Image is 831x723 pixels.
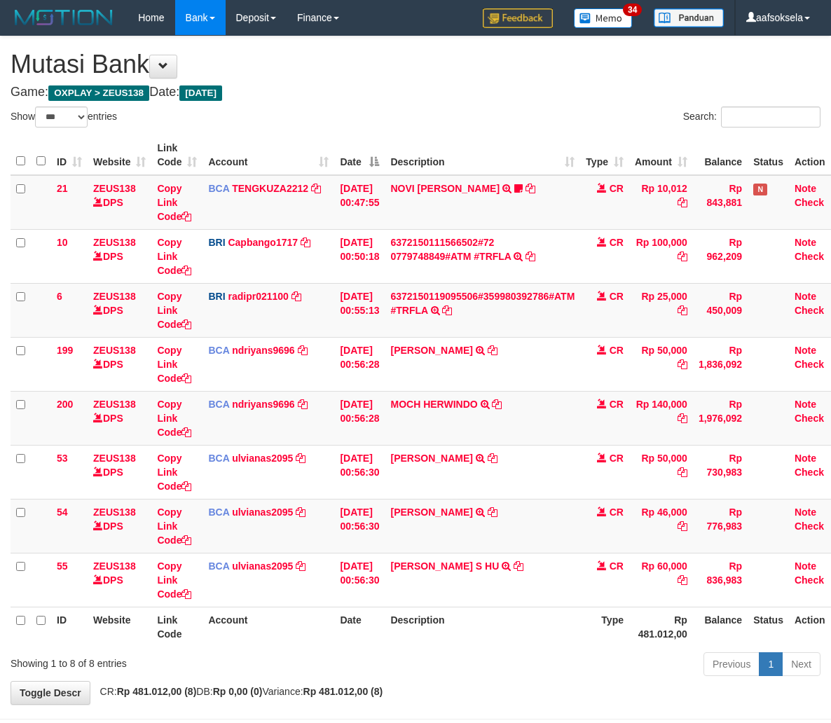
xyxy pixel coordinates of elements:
[488,453,497,464] a: Copy HENDRI HERMAWAN to clipboard
[795,467,824,478] a: Check
[57,399,73,410] span: 200
[610,291,624,302] span: CR
[492,399,502,410] a: Copy MOCH HERWINDO to clipboard
[693,445,748,499] td: Rp 730,983
[232,560,293,572] a: ulvianas2095
[390,399,477,410] a: MOCH HERWINDO
[11,85,820,99] h4: Game: Date:
[610,507,624,518] span: CR
[795,345,816,356] a: Note
[296,453,305,464] a: Copy ulvianas2095 to clipboard
[623,4,642,16] span: 34
[51,607,88,647] th: ID
[334,283,385,337] td: [DATE] 00:55:13
[298,345,308,356] a: Copy ndriyans9696 to clipboard
[57,237,68,248] span: 10
[93,686,383,697] span: CR: DB: Variance:
[334,607,385,647] th: Date
[88,135,151,175] th: Website: activate to sort column ascending
[678,467,687,478] a: Copy Rp 50,000 to clipboard
[232,183,308,194] a: TENGKUZA2212
[88,553,151,607] td: DPS
[629,607,693,647] th: Rp 481.012,00
[629,229,693,283] td: Rp 100,000
[683,106,820,128] label: Search:
[88,337,151,391] td: DPS
[390,453,472,464] a: [PERSON_NAME]
[57,345,73,356] span: 199
[678,574,687,586] a: Copy Rp 60,000 to clipboard
[88,283,151,337] td: DPS
[93,345,136,356] a: ZEUS138
[88,445,151,499] td: DPS
[232,453,293,464] a: ulvianas2095
[51,135,88,175] th: ID: activate to sort column ascending
[629,391,693,445] td: Rp 140,000
[390,560,499,572] a: [PERSON_NAME] S HU
[88,175,151,230] td: DPS
[526,251,535,262] a: Copy 6372150111566502#72 0779748849#ATM #TRFLA to clipboard
[721,106,820,128] input: Search:
[157,560,191,600] a: Copy Link Code
[390,183,500,194] a: NOVI [PERSON_NAME]
[208,560,229,572] span: BCA
[208,291,225,302] span: BRI
[93,237,136,248] a: ZEUS138
[693,229,748,283] td: Rp 962,209
[179,85,222,101] span: [DATE]
[580,135,629,175] th: Type: activate to sort column ascending
[610,345,624,356] span: CR
[574,8,633,28] img: Button%20Memo.svg
[208,399,229,410] span: BCA
[693,337,748,391] td: Rp 1,836,092
[157,237,191,276] a: Copy Link Code
[151,135,202,175] th: Link Code: activate to sort column ascending
[678,521,687,532] a: Copy Rp 46,000 to clipboard
[228,237,298,248] a: Capbango1717
[88,229,151,283] td: DPS
[157,507,191,546] a: Copy Link Code
[35,106,88,128] select: Showentries
[795,305,824,316] a: Check
[488,507,497,518] a: Copy AHMAD SOLIKIN to clipboard
[88,391,151,445] td: DPS
[232,399,295,410] a: ndriyans9696
[93,453,136,464] a: ZEUS138
[117,686,197,697] strong: Rp 481.012,00 (8)
[693,283,748,337] td: Rp 450,009
[334,135,385,175] th: Date: activate to sort column descending
[48,85,149,101] span: OXPLAY > ZEUS138
[390,345,472,356] a: [PERSON_NAME]
[693,607,748,647] th: Balance
[57,291,62,302] span: 6
[301,237,310,248] a: Copy Capbango1717 to clipboard
[93,183,136,194] a: ZEUS138
[298,399,308,410] a: Copy ndriyans9696 to clipboard
[311,183,321,194] a: Copy TENGKUZA2212 to clipboard
[334,175,385,230] td: [DATE] 00:47:55
[678,413,687,424] a: Copy Rp 140,000 to clipboard
[157,183,191,222] a: Copy Link Code
[11,7,117,28] img: MOTION_logo.png
[610,183,624,194] span: CR
[157,453,191,492] a: Copy Link Code
[208,345,229,356] span: BCA
[390,291,575,316] a: 6372150119095506#359980392786#ATM #TRFLA
[157,399,191,438] a: Copy Link Code
[629,175,693,230] td: Rp 10,012
[693,135,748,175] th: Balance
[629,553,693,607] td: Rp 60,000
[693,553,748,607] td: Rp 836,983
[385,135,580,175] th: Description: activate to sort column ascending
[208,507,229,518] span: BCA
[795,237,816,248] a: Note
[526,183,535,194] a: Copy NOVI DIAN SUSANTI to clipboard
[88,499,151,553] td: DPS
[93,507,136,518] a: ZEUS138
[610,453,624,464] span: CR
[232,507,293,518] a: ulvianas2095
[795,359,824,370] a: Check
[296,560,305,572] a: Copy ulvianas2095 to clipboard
[678,251,687,262] a: Copy Rp 100,000 to clipboard
[610,560,624,572] span: CR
